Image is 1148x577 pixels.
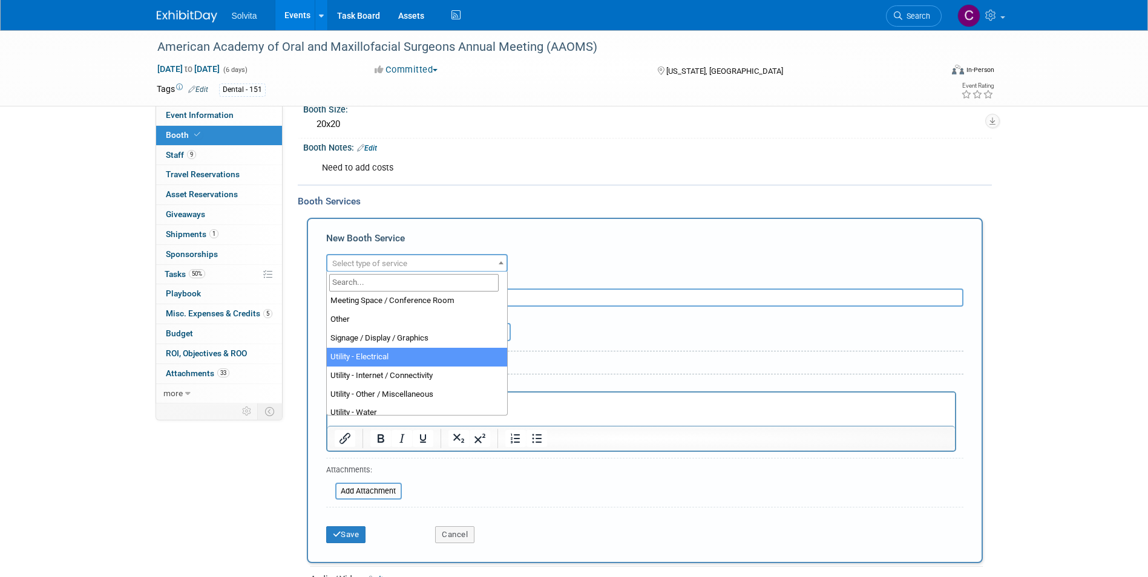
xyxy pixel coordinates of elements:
[156,284,282,304] a: Playbook
[217,368,229,377] span: 33
[327,292,507,310] li: Meeting Space / Conference Room
[957,4,980,27] img: Cindy Miller
[370,430,391,447] button: Bold
[237,403,258,419] td: Personalize Event Tab Strip
[153,36,923,58] div: American Academy of Oral and Maxillofacial Surgeons Annual Meeting (AAOMS)
[335,430,355,447] button: Insert/edit link
[329,274,499,292] input: Search...
[327,329,507,348] li: Signage / Display / Graphics
[166,249,218,259] span: Sponsorships
[327,403,507,422] li: Utility - Water
[166,328,193,338] span: Budget
[166,209,205,219] span: Giveaways
[526,430,547,447] button: Bullet list
[370,64,442,76] button: Committed
[326,526,366,543] button: Save
[156,265,282,284] a: Tasks50%
[392,430,412,447] button: Italic
[166,368,229,378] span: Attachments
[156,225,282,244] a: Shipments1
[435,307,908,323] div: Ideally by
[156,126,282,145] a: Booth
[298,195,992,208] div: Booth Services
[156,324,282,344] a: Budget
[327,348,507,367] li: Utility - Electrical
[413,430,433,447] button: Underline
[435,526,474,543] button: Cancel
[156,245,282,264] a: Sponsorships
[163,388,183,398] span: more
[156,364,282,383] a: Attachments33
[156,185,282,204] a: Asset Reservations
[327,310,507,329] li: Other
[327,393,955,426] iframe: Rich Text Area
[357,144,377,152] a: Edit
[166,150,196,160] span: Staff
[263,309,272,318] span: 5
[961,83,994,89] div: Event Rating
[327,385,507,404] li: Utility - Other / Miscellaneous
[166,189,238,199] span: Asset Reservations
[157,83,208,97] td: Tags
[505,430,526,447] button: Numbered list
[166,169,240,179] span: Travel Reservations
[157,10,217,22] img: ExhibitDay
[209,229,218,238] span: 1
[952,65,964,74] img: Format-Inperson.png
[326,379,956,391] div: Reservation Notes/Details:
[156,106,282,125] a: Event Information
[326,272,963,288] div: Description (optional)
[448,430,469,447] button: Subscript
[332,259,407,268] span: Select type of service
[326,232,963,251] div: New Booth Service
[187,150,196,159] span: 9
[257,403,282,419] td: Toggle Event Tabs
[194,131,200,138] i: Booth reservation complete
[966,65,994,74] div: In-Person
[312,115,983,134] div: 20x20
[166,130,203,140] span: Booth
[222,66,248,74] span: (6 days)
[156,344,282,363] a: ROI, Objectives & ROO
[902,11,930,21] span: Search
[189,269,205,278] span: 50%
[156,304,282,324] a: Misc. Expenses & Credits5
[470,430,490,447] button: Superscript
[183,64,194,74] span: to
[326,465,402,478] div: Attachments:
[870,63,995,81] div: Event Format
[313,156,859,180] div: Need to add costs
[166,229,218,239] span: Shipments
[166,308,272,318] span: Misc. Expenses & Credits
[886,5,942,27] a: Search
[327,367,507,385] li: Utility - Internet / Connectivity
[303,139,992,154] div: Booth Notes:
[188,85,208,94] a: Edit
[166,348,247,358] span: ROI, Objectives & ROO
[666,67,783,76] span: [US_STATE], [GEOGRAPHIC_DATA]
[232,11,257,21] span: Solvita
[166,110,234,120] span: Event Information
[156,205,282,224] a: Giveaways
[156,165,282,184] a: Travel Reservations
[165,269,205,279] span: Tasks
[156,146,282,165] a: Staff9
[303,100,992,116] div: Booth Size:
[156,384,282,403] a: more
[166,288,201,298] span: Playbook
[219,83,266,96] div: Dental - 151
[157,64,220,74] span: [DATE] [DATE]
